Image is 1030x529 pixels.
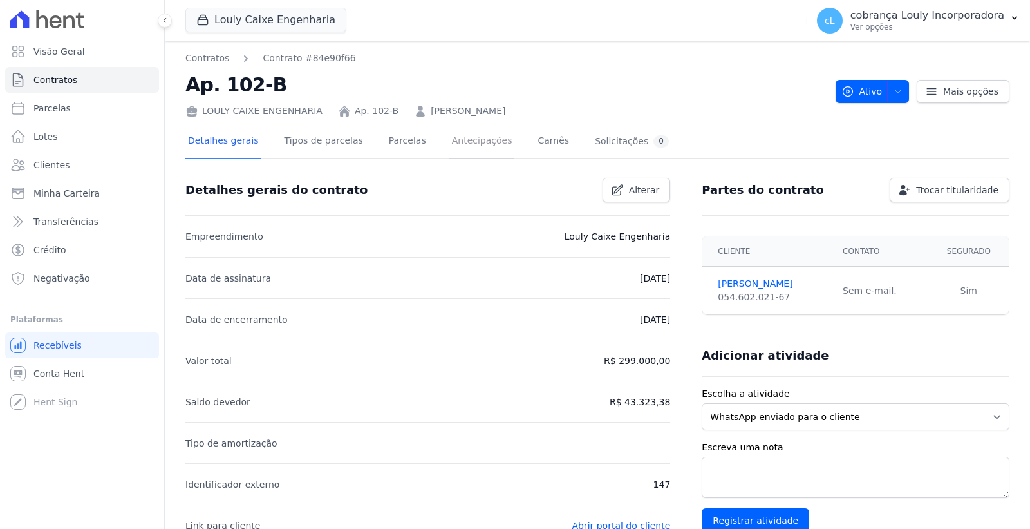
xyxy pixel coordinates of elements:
a: Contratos [185,52,229,65]
span: Ativo [841,80,883,103]
a: Alterar [603,178,671,202]
a: [PERSON_NAME] [718,277,827,291]
a: Negativação [5,265,159,291]
p: Tipo de amortização [185,436,277,451]
p: Identificador externo [185,477,279,492]
span: Negativação [33,272,90,285]
a: Transferências [5,209,159,235]
p: 147 [653,477,671,492]
span: Trocar titularidade [916,184,998,197]
h3: Adicionar atividade [702,348,829,363]
span: Parcelas [33,102,71,115]
a: Parcelas [5,95,159,121]
span: Mais opções [943,85,998,98]
td: Sem e-mail. [835,267,929,315]
a: Contrato #84e90f66 [263,52,355,65]
div: LOULY CAIXE ENGENHARIA [185,104,323,118]
p: [DATE] [640,312,670,327]
a: Lotes [5,124,159,149]
label: Escreva uma nota [702,441,1009,454]
a: [PERSON_NAME] [431,104,505,118]
span: Lotes [33,130,58,143]
p: cobrança Louly Incorporadora [850,9,1004,22]
a: Minha Carteira [5,180,159,206]
p: Data de encerramento [185,312,288,327]
a: Detalhes gerais [185,125,261,159]
p: Louly Caixe Engenharia [565,229,671,244]
div: Solicitações [595,135,669,148]
p: R$ 299.000,00 [604,353,670,369]
h3: Detalhes gerais do contrato [185,182,368,198]
p: [DATE] [640,271,670,286]
a: Mais opções [917,80,1009,103]
a: Contratos [5,67,159,93]
span: Visão Geral [33,45,85,58]
a: Trocar titularidade [890,178,1009,202]
span: Conta Hent [33,367,84,380]
th: Contato [835,236,929,267]
span: Transferências [33,215,98,228]
div: Plataformas [10,312,154,327]
a: Antecipações [449,125,515,159]
label: Escolha a atividade [702,387,1009,401]
a: Ap. 102-B [355,104,398,118]
a: Crédito [5,237,159,263]
a: Conta Hent [5,361,159,387]
th: Segurado [929,236,1009,267]
p: Valor total [185,353,232,369]
th: Cliente [702,236,835,267]
span: Clientes [33,159,70,171]
a: Recebíveis [5,332,159,358]
p: Ver opções [850,22,1004,32]
a: Parcelas [386,125,429,159]
h3: Partes do contrato [702,182,824,198]
p: Saldo devedor [185,394,250,410]
h2: Ap. 102-B [185,70,825,99]
a: Tipos de parcelas [282,125,366,159]
button: Louly Caixe Engenharia [185,8,346,32]
span: cL [825,16,835,25]
p: R$ 43.323,38 [610,394,670,410]
span: Alterar [629,184,660,197]
a: Carnês [535,125,572,159]
div: 054.602.021-67 [718,291,827,304]
span: Crédito [33,244,66,256]
p: Data de assinatura [185,271,271,286]
button: cL cobrança Louly Incorporadora Ver opções [807,3,1030,39]
div: 0 [653,135,669,148]
nav: Breadcrumb [185,52,825,65]
td: Sim [929,267,1009,315]
a: Clientes [5,152,159,178]
p: Empreendimento [185,229,263,244]
span: Recebíveis [33,339,82,352]
a: Visão Geral [5,39,159,64]
span: Minha Carteira [33,187,100,200]
nav: Breadcrumb [185,52,356,65]
span: Contratos [33,73,77,86]
button: Ativo [836,80,910,103]
a: Solicitações0 [592,125,671,159]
